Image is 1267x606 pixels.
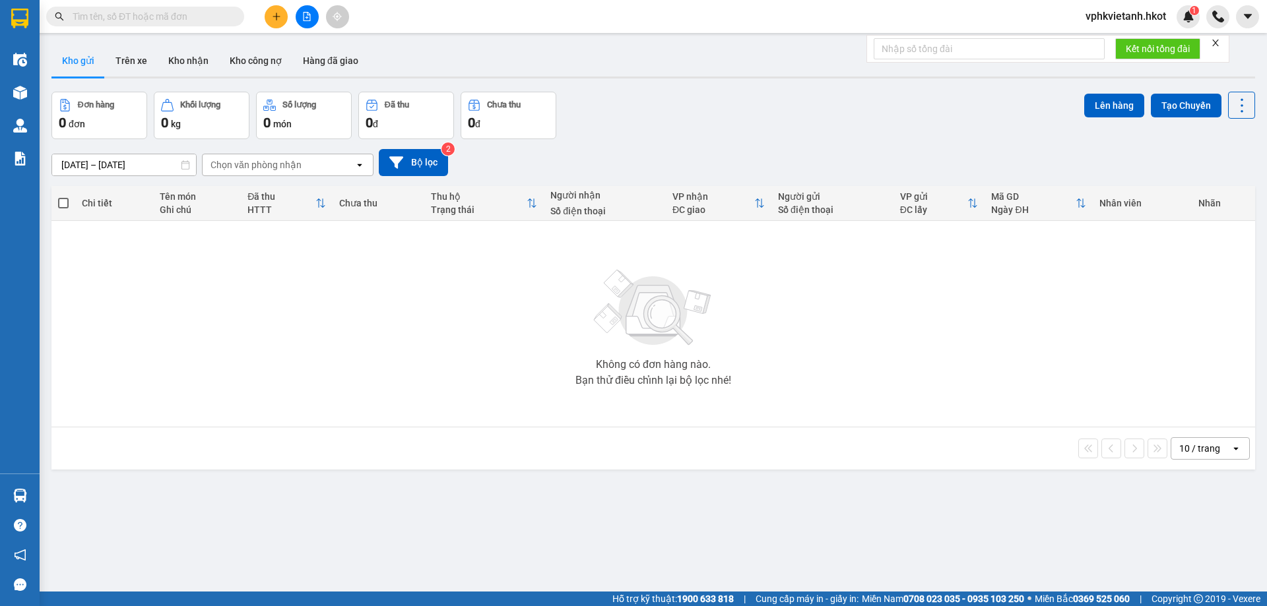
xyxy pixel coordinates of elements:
span: kg [171,119,181,129]
span: Miền Nam [862,591,1024,606]
div: ĐC giao [672,204,754,215]
span: 0 [263,115,271,131]
svg: open [1231,443,1241,454]
button: caret-down [1236,5,1259,28]
span: 0 [59,115,66,131]
img: warehouse-icon [13,119,27,133]
div: Bạn thử điều chỉnh lại bộ lọc nhé! [575,375,731,386]
img: warehouse-icon [13,53,27,67]
button: Chưa thu0đ [461,92,556,139]
img: phone-icon [1212,11,1224,22]
th: Toggle SortBy [985,186,1093,221]
div: HTTT [247,204,315,215]
div: Chưa thu [339,198,418,208]
span: món [273,119,292,129]
strong: 0369 525 060 [1073,593,1130,604]
div: Chi tiết [82,198,146,208]
span: ⚪️ [1027,596,1031,601]
div: Đơn hàng [78,100,114,109]
div: Tên món [160,191,234,202]
button: Đơn hàng0đơn [51,92,147,139]
span: Miền Bắc [1035,591,1130,606]
button: Tạo Chuyến [1151,94,1221,117]
span: question-circle [14,519,26,531]
div: Chọn văn phòng nhận [211,158,302,171]
th: Toggle SortBy [893,186,985,221]
button: Khối lượng0kg [154,92,249,139]
button: Kho công nợ [219,45,292,76]
div: Người gửi [778,191,887,202]
span: aim [333,12,342,21]
div: Người nhận [550,190,659,200]
button: Số lượng0món [256,92,352,139]
div: Số điện thoại [550,206,659,216]
div: Mã GD [991,191,1076,202]
span: | [1140,591,1142,606]
button: Bộ lọc [379,149,448,176]
div: Khối lượng [180,100,220,109]
span: caret-down [1242,11,1254,22]
span: Kết nối tổng đài [1126,42,1190,56]
span: Hỗ trợ kỹ thuật: [612,591,734,606]
img: icon-new-feature [1183,11,1194,22]
button: Kho nhận [158,45,219,76]
span: đ [475,119,480,129]
span: 1 [1192,6,1196,15]
div: Ngày ĐH [991,204,1076,215]
span: | [744,591,746,606]
button: aim [326,5,349,28]
button: Trên xe [105,45,158,76]
div: Đã thu [247,191,315,202]
span: search [55,12,64,21]
div: Số điện thoại [778,204,887,215]
div: Nhân viên [1099,198,1185,208]
span: notification [14,549,26,561]
div: Ghi chú [160,204,234,215]
div: VP gửi [900,191,968,202]
div: Nhãn [1198,198,1249,208]
div: 10 / trang [1179,442,1220,455]
img: warehouse-icon [13,489,27,502]
div: Thu hộ [431,191,527,202]
span: Cung cấp máy in - giấy in: [756,591,859,606]
div: Trạng thái [431,204,527,215]
span: 0 [161,115,168,131]
div: Không có đơn hàng nào. [596,359,711,370]
span: close [1211,38,1220,47]
span: 0 [468,115,475,131]
span: vphkvietanh.hkot [1075,8,1177,24]
div: Số lượng [282,100,316,109]
button: Kết nối tổng đài [1115,38,1200,59]
div: Chưa thu [487,100,521,109]
input: Tìm tên, số ĐT hoặc mã đơn [73,9,228,24]
span: plus [272,12,281,21]
th: Toggle SortBy [424,186,544,221]
img: solution-icon [13,152,27,166]
strong: 1900 633 818 [677,593,734,604]
span: đ [373,119,378,129]
span: file-add [302,12,311,21]
div: VP nhận [672,191,754,202]
img: warehouse-icon [13,86,27,100]
div: ĐC lấy [900,204,968,215]
button: plus [265,5,288,28]
button: Lên hàng [1084,94,1144,117]
sup: 1 [1190,6,1199,15]
sup: 2 [441,142,455,156]
button: Kho gửi [51,45,105,76]
th: Toggle SortBy [241,186,333,221]
img: logo-vxr [11,9,28,28]
button: Đã thu0đ [358,92,454,139]
span: copyright [1194,594,1203,603]
svg: open [354,160,365,170]
span: message [14,578,26,591]
input: Nhập số tổng đài [874,38,1105,59]
img: svg+xml;base64,PHN2ZyBjbGFzcz0ibGlzdC1wbHVnX19zdmciIHhtbG5zPSJodHRwOi8vd3d3LnczLm9yZy8yMDAwL3N2Zy... [587,262,719,354]
strong: 0708 023 035 - 0935 103 250 [903,593,1024,604]
span: 0 [366,115,373,131]
button: Hàng đã giao [292,45,369,76]
th: Toggle SortBy [666,186,771,221]
input: Select a date range. [52,154,196,175]
button: file-add [296,5,319,28]
span: đơn [69,119,85,129]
